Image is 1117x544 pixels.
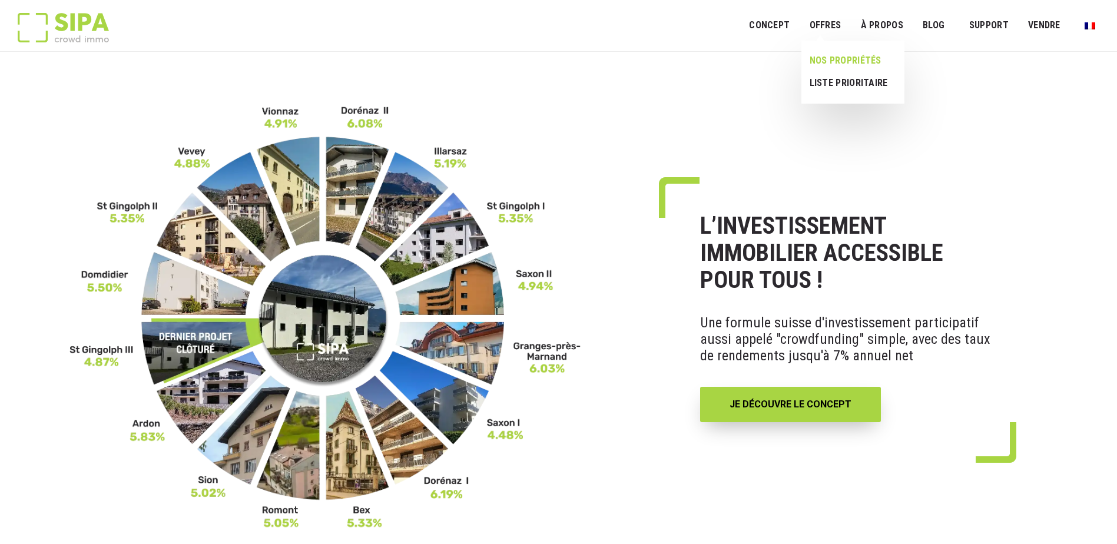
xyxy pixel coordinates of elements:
[1085,22,1095,29] img: Français
[1058,487,1117,544] iframe: Chat Widget
[915,12,953,39] a: Blog
[1077,14,1103,37] a: Passer à
[801,12,848,39] a: OFFRES
[801,72,895,94] a: LISTE PRIORITAIRE
[741,12,797,39] a: Concept
[700,306,990,373] p: Une formule suisse d'investissement participatif aussi appelé "crowdfunding" simple, avec des tau...
[700,387,881,422] a: JE DÉCOUVRE LE CONCEPT
[962,12,1016,39] a: SUPPORT
[801,49,895,72] a: NOS PROPRIÉTÉS
[749,11,1099,40] nav: Menu principal
[69,105,582,529] img: FR-_3__11zon
[853,12,911,39] a: À PROPOS
[1020,12,1068,39] a: VENDRE
[1058,487,1117,544] div: Widget de chat
[700,213,990,294] h1: L’INVESTISSEMENT IMMOBILIER ACCESSIBLE POUR TOUS !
